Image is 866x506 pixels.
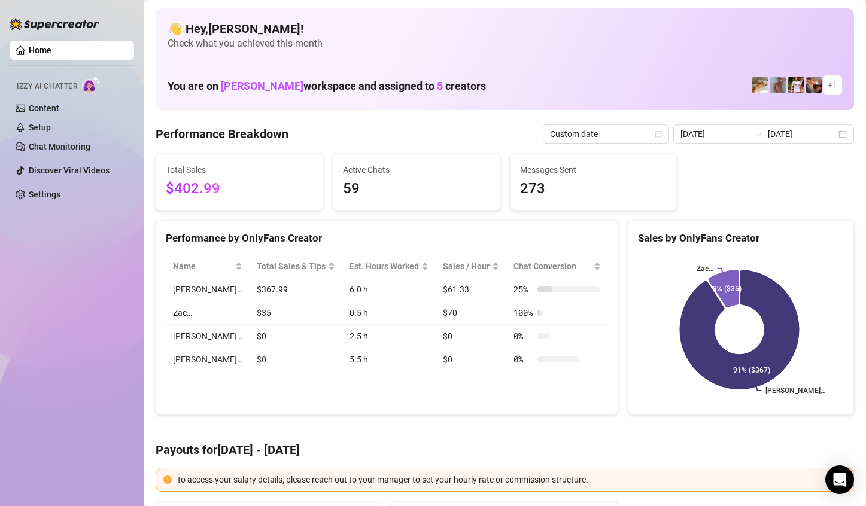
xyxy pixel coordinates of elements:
[166,163,313,176] span: Total Sales
[17,81,77,92] span: Izzy AI Chatter
[513,306,533,319] span: 100 %
[250,278,342,301] td: $367.99
[342,278,436,301] td: 6.0 h
[177,473,846,486] div: To access your salary details, please reach out to your manager to set your hourly rate or commis...
[166,278,250,301] td: [PERSON_NAME]…
[250,255,342,278] th: Total Sales & Tips
[156,441,854,458] h4: Payouts for [DATE] - [DATE]
[168,80,486,93] h1: You are on workspace and assigned to creators
[513,260,591,273] span: Chat Conversion
[166,230,608,246] div: Performance by OnlyFans Creator
[342,325,436,348] td: 2.5 h
[436,255,506,278] th: Sales / Hour
[342,301,436,325] td: 0.5 h
[250,348,342,371] td: $0
[437,80,443,92] span: 5
[513,330,533,343] span: 0 %
[443,260,490,273] span: Sales / Hour
[166,178,313,200] span: $402.99
[436,348,506,371] td: $0
[29,45,51,55] a: Home
[163,475,172,484] span: exclamation-circle
[506,255,607,278] th: Chat Conversion
[168,37,842,50] span: Check what you achieved this month
[29,166,110,175] a: Discover Viral Videos
[680,127,749,141] input: Start date
[513,283,533,296] span: 25 %
[550,125,661,143] span: Custom date
[753,129,763,139] span: to
[29,103,59,113] a: Content
[166,255,250,278] th: Name
[828,78,837,92] span: + 1
[221,80,303,92] span: [PERSON_NAME]
[250,325,342,348] td: $0
[343,178,490,200] span: 59
[29,142,90,151] a: Chat Monitoring
[806,77,822,93] img: Osvaldo
[343,163,490,176] span: Active Chats
[513,353,533,366] span: 0 %
[166,301,250,325] td: Zac…
[29,190,60,199] a: Settings
[770,77,786,93] img: Joey
[520,163,667,176] span: Messages Sent
[825,465,854,494] div: Open Intercom Messenger
[168,20,842,37] h4: 👋 Hey, [PERSON_NAME] !
[257,260,326,273] span: Total Sales & Tips
[166,325,250,348] td: [PERSON_NAME]…
[342,348,436,371] td: 5.5 h
[166,348,250,371] td: [PERSON_NAME]…
[768,127,836,141] input: End date
[82,76,101,93] img: AI Chatter
[436,301,506,325] td: $70
[156,126,288,142] h4: Performance Breakdown
[752,77,768,93] img: Zac
[436,278,506,301] td: $61.33
[250,301,342,325] td: $35
[173,260,233,273] span: Name
[697,264,713,273] text: Zac…
[753,129,763,139] span: swap-right
[350,260,419,273] div: Est. Hours Worked
[29,123,51,132] a: Setup
[520,178,667,200] span: 273
[436,325,506,348] td: $0
[10,18,99,30] img: logo-BBDzfeDw.svg
[655,130,662,138] span: calendar
[788,77,804,93] img: Hector
[638,230,844,246] div: Sales by OnlyFans Creator
[765,386,825,395] text: [PERSON_NAME]…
